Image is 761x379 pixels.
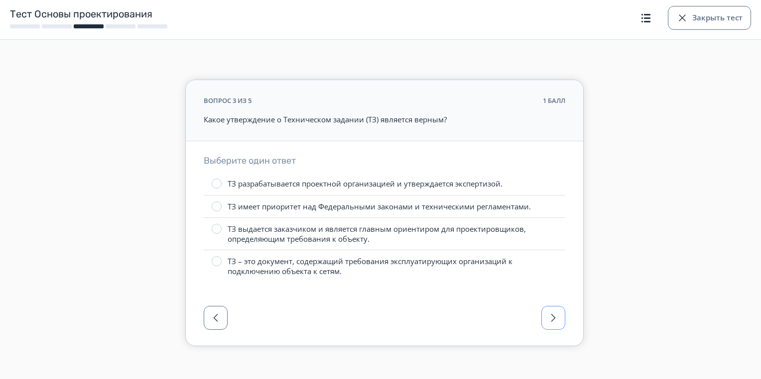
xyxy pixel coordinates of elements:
h1: Тест Основы проектирования [10,7,602,20]
div: ТЗ выдается заказчиком и является главным ориентиром для проектировщиков, определяющим требования... [228,224,557,244]
div: ТЗ – это документ, содержащий требования эксплуатирующих организаций к подключению объекта к сетям. [228,256,557,276]
div: ТЗ разрабатывается проектной организацией и утверждается экспертизой. [228,179,503,189]
div: вопрос 3 из 5 [204,96,252,106]
div: 1 балл [543,96,565,106]
p: Какое утверждение о Техническом задании (ТЗ) является верным? [204,114,565,125]
h3: Выберите один ответ [204,155,565,167]
button: Закрыть тест [668,6,751,30]
div: ТЗ имеет приоритет над Федеральными законами и техническими регламентами. [228,201,531,212]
